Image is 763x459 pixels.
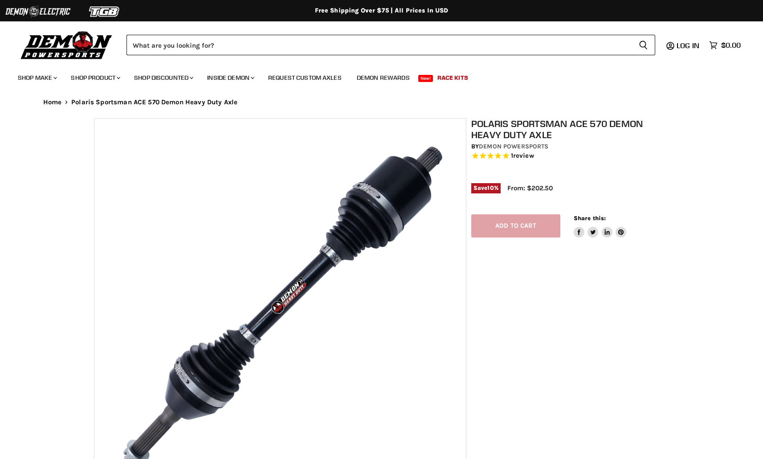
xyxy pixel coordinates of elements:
span: 10 [487,184,494,191]
span: 1 reviews [511,152,534,160]
a: Shop Discounted [127,69,199,87]
div: by [471,142,674,152]
div: Free Shipping Over $75 | All Prices In USD [25,7,738,15]
a: Demon Rewards [350,69,416,87]
a: Inside Demon [200,69,260,87]
input: Search [126,35,632,55]
span: Save % [471,183,501,193]
aside: Share this: [574,214,627,238]
form: Product [126,35,655,55]
img: Demon Electric Logo 2 [4,3,71,20]
img: Demon Powersports [18,29,115,61]
a: Request Custom Axles [261,69,348,87]
ul: Main menu [11,65,739,87]
h1: Polaris Sportsman ACE 570 Demon Heavy Duty Axle [471,118,674,140]
nav: Breadcrumbs [25,98,738,106]
span: review [513,152,534,160]
a: Race Kits [431,69,475,87]
a: Shop Product [64,69,126,87]
button: Search [632,35,655,55]
a: Demon Powersports [479,143,548,150]
a: $0.00 [705,39,745,52]
span: $0.00 [721,41,741,49]
a: Home [43,98,62,106]
span: Polaris Sportsman ACE 570 Demon Heavy Duty Axle [71,98,237,106]
span: New! [418,75,433,82]
a: Log in [673,41,705,49]
span: Log in [677,41,699,50]
span: Share this: [574,215,606,221]
span: From: $202.50 [507,184,553,192]
img: TGB Logo 2 [71,3,138,20]
a: Shop Make [11,69,62,87]
span: Rated 5.0 out of 5 stars 1 reviews [471,152,674,161]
